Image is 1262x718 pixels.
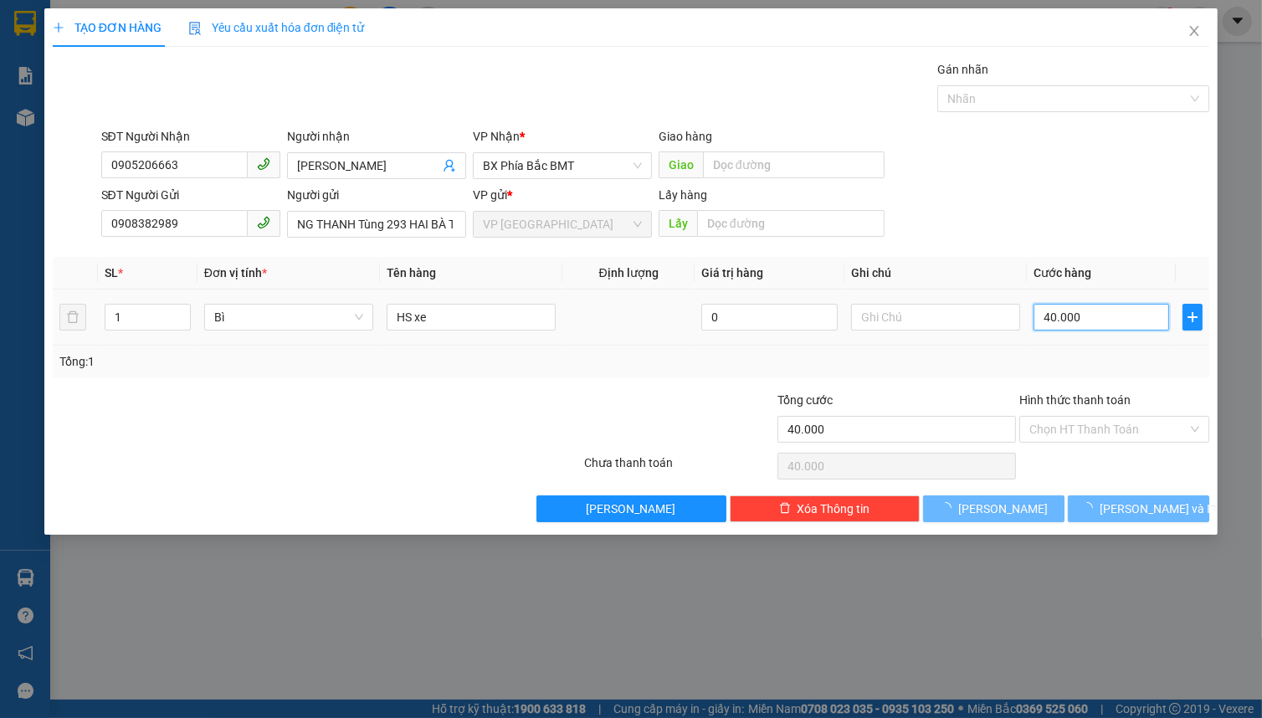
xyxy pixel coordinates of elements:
button: [PERSON_NAME] [923,495,1064,522]
span: [PERSON_NAME] [587,500,676,518]
span: phone [257,157,270,171]
span: Bì [214,305,363,330]
span: [PERSON_NAME] [958,500,1048,518]
span: phone [257,216,270,229]
span: Tổng cước [777,393,833,407]
label: Hình thức thanh toán [1019,393,1131,407]
input: Dọc đường [703,151,885,178]
div: Chưa thanh toán [582,454,776,483]
span: VP Nhận [473,130,520,143]
span: plus [53,22,64,33]
button: [PERSON_NAME] [536,495,726,522]
div: VP gửi [473,186,652,204]
span: delete [779,502,791,515]
input: VD: Bàn, Ghế [387,304,556,331]
img: icon [188,22,202,35]
input: 0 [701,304,837,331]
span: Yêu cầu xuất hóa đơn điện tử [188,21,365,34]
span: down [177,319,187,329]
div: Tổng: 1 [59,352,488,371]
label: Gán nhãn [937,63,988,76]
span: Giá trị hàng [701,266,763,280]
span: Increase Value [172,305,190,317]
input: Ghi Chú [851,304,1020,331]
span: Đơn vị tính [204,266,267,280]
span: close [1188,24,1201,38]
div: Người gửi [287,186,466,204]
span: Tên hàng [387,266,436,280]
span: Cước hàng [1034,266,1091,280]
button: Close [1171,8,1218,55]
span: Decrease Value [172,317,190,330]
div: SĐT Người Nhận [101,127,280,146]
th: Ghi chú [844,257,1027,290]
span: up [177,307,187,317]
span: Giao hàng [659,130,712,143]
span: Lấy hàng [659,188,707,202]
button: plus [1182,304,1203,331]
span: VP Đà Lạt [483,212,642,237]
button: delete [59,304,86,331]
span: loading [940,502,958,514]
span: SL [105,266,118,280]
span: Giao [659,151,703,178]
span: user-add [443,159,456,172]
button: [PERSON_NAME] và In [1068,495,1209,522]
span: Định lượng [599,266,659,280]
span: BX Phía Bắc BMT [483,153,642,178]
span: plus [1183,310,1202,324]
span: loading [1081,502,1100,514]
div: SĐT Người Gửi [101,186,280,204]
button: deleteXóa Thông tin [730,495,920,522]
span: Lấy [659,210,697,237]
span: [PERSON_NAME] và In [1100,500,1217,518]
div: Người nhận [287,127,466,146]
span: TẠO ĐƠN HÀNG [53,21,162,34]
span: Xóa Thông tin [798,500,870,518]
input: Dọc đường [697,210,885,237]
